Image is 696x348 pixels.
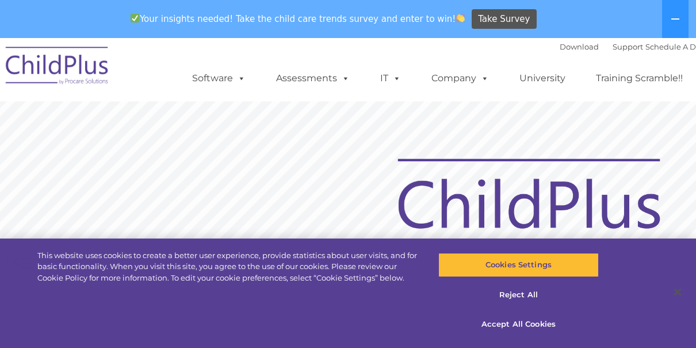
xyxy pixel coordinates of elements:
[456,14,465,22] img: 👏
[125,7,470,30] span: Your insights needed! Take the child care trends survey and enter to win!
[438,283,598,307] button: Reject All
[181,67,257,90] a: Software
[438,312,598,336] button: Accept All Cookies
[369,67,412,90] a: IT
[665,279,690,305] button: Close
[508,67,577,90] a: University
[560,42,599,51] a: Download
[37,250,418,284] div: This website uses cookies to create a better user experience, provide statistics about user visit...
[478,9,530,29] span: Take Survey
[438,253,598,277] button: Cookies Settings
[131,14,139,22] img: ✅
[265,67,361,90] a: Assessments
[584,67,694,90] a: Training Scramble!!
[613,42,643,51] a: Support
[420,67,500,90] a: Company
[472,9,537,29] a: Take Survey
